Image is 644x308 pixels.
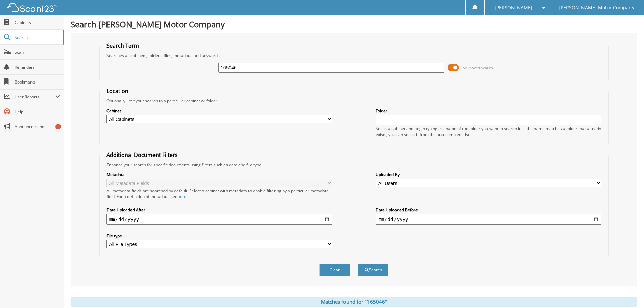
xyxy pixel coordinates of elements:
a: here [177,194,186,199]
button: Clear [319,264,350,276]
input: end [376,214,601,225]
legend: Location [103,87,132,95]
label: Uploaded By [376,172,601,177]
div: Enhance your search for specific documents using filters such as date and file type. [103,162,605,168]
legend: Additional Document Filters [103,151,181,159]
label: File type [106,233,332,239]
div: Matches found for "165046" [71,297,637,307]
span: Scan [15,49,60,55]
label: Folder [376,108,601,114]
legend: Search Term [103,42,142,49]
label: Date Uploaded After [106,207,332,213]
div: Optionally limit your search to a particular cabinet or folder [103,98,605,104]
span: Search [15,34,59,40]
label: Metadata [106,172,332,177]
span: Advanced Search [463,65,493,70]
span: Help [15,109,60,115]
span: Cabinets [15,20,60,25]
label: Cabinet [106,108,332,114]
span: Bookmarks [15,79,60,85]
div: 1 [55,124,61,129]
span: User Reports [15,94,55,100]
div: Select a cabinet and begin typing the name of the folder you want to search in. If the name match... [376,126,601,137]
h1: Search [PERSON_NAME] Motor Company [71,19,637,30]
button: Search [358,264,388,276]
label: Date Uploaded Before [376,207,601,213]
span: Announcements [15,124,60,129]
span: [PERSON_NAME] [495,6,532,10]
div: Searches all cabinets, folders, files, metadata, and keywords [103,53,605,58]
span: [PERSON_NAME] Motor Company [559,6,634,10]
img: scan123-logo-white.svg [7,3,57,12]
div: All metadata fields are searched by default. Select a cabinet with metadata to enable filtering b... [106,188,332,199]
input: start [106,214,332,225]
span: Reminders [15,64,60,70]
